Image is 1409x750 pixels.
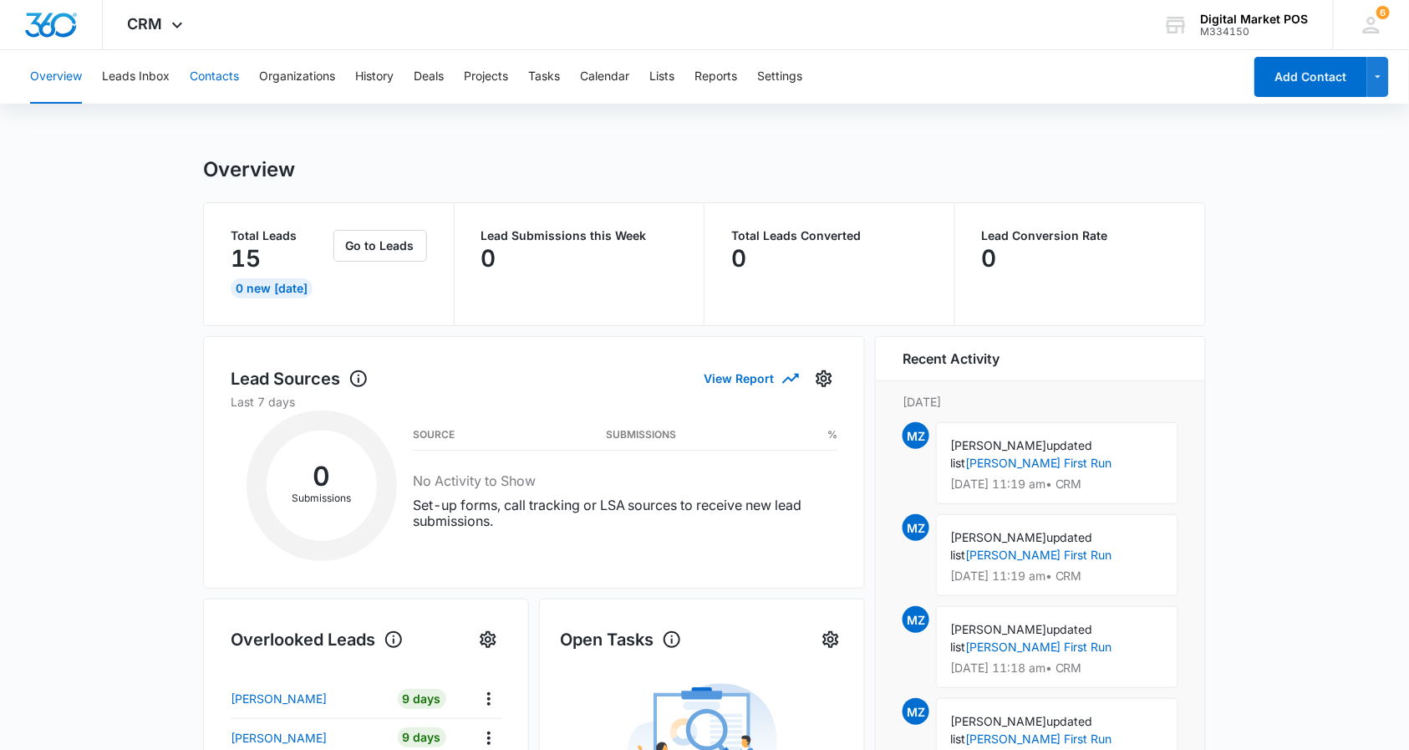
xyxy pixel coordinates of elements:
a: [PERSON_NAME] First Run [965,548,1112,562]
p: [DATE] [903,393,1178,411]
button: Organizations [259,50,335,104]
p: Set-up forms, call tracking or LSA sources to receive new lead submissions. [413,497,837,529]
button: Settings [757,50,802,104]
h3: No Activity to Show [413,471,837,491]
span: MZ [903,422,929,449]
h3: Source [413,431,455,439]
p: Lead Conversion Rate [982,230,1179,242]
button: Projects [464,50,508,104]
a: [PERSON_NAME] First Run [965,456,1112,470]
h6: Recent Activity [903,349,1000,369]
p: Lead Submissions this Week [481,230,678,242]
span: [PERSON_NAME] [950,530,1046,544]
h3: Submissions [606,431,676,439]
div: notifications count [1376,6,1390,19]
div: account id [1201,26,1309,38]
button: Settings [811,365,837,392]
button: History [355,50,394,104]
a: [PERSON_NAME] First Run [965,640,1112,654]
div: 0 New [DATE] [231,278,313,298]
p: Last 7 days [231,393,837,411]
p: 15 [231,245,261,272]
button: Settings [475,626,501,653]
button: Overview [30,50,82,104]
p: 0 [731,245,746,272]
button: View Report [704,364,797,393]
div: 9 Days [398,727,446,747]
span: MZ [903,514,929,541]
p: [PERSON_NAME] [231,690,327,707]
a: [PERSON_NAME] First Run [965,732,1112,746]
p: [DATE] 11:18 am • CRM [950,662,1164,674]
h1: Lead Sources [231,366,369,391]
div: 9 Days [398,689,446,709]
button: Deals [414,50,444,104]
p: [DATE] 11:19 am • CRM [950,570,1164,582]
button: Calendar [580,50,629,104]
h1: Overlooked Leads [231,627,404,652]
a: [PERSON_NAME] [231,690,384,707]
p: Total Leads Converted [731,230,928,242]
button: Reports [694,50,737,104]
button: Leads Inbox [102,50,170,104]
button: Contacts [190,50,239,104]
p: 0 [982,245,997,272]
button: Settings [817,626,844,653]
span: CRM [128,15,163,33]
h1: Open Tasks [560,627,682,652]
button: Add Contact [1254,57,1367,97]
h3: % [827,431,837,439]
p: Submissions [267,491,377,506]
p: 0 [481,245,496,272]
button: Actions [476,686,501,712]
button: Tasks [528,50,560,104]
span: MZ [903,698,929,725]
button: Go to Leads [333,230,427,262]
p: Total Leads [231,230,330,242]
a: [PERSON_NAME] [231,729,384,747]
span: [PERSON_NAME] [950,622,1046,636]
p: [DATE] 11:19 am • CRM [950,478,1164,490]
span: [PERSON_NAME] [950,714,1046,728]
h2: 0 [267,466,377,487]
p: [PERSON_NAME] [231,729,327,747]
span: [PERSON_NAME] [950,438,1046,452]
div: account name [1201,13,1309,26]
span: 6 [1376,6,1390,19]
h1: Overview [203,157,295,182]
button: Lists [649,50,674,104]
a: Go to Leads [333,238,427,253]
span: MZ [903,606,929,633]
